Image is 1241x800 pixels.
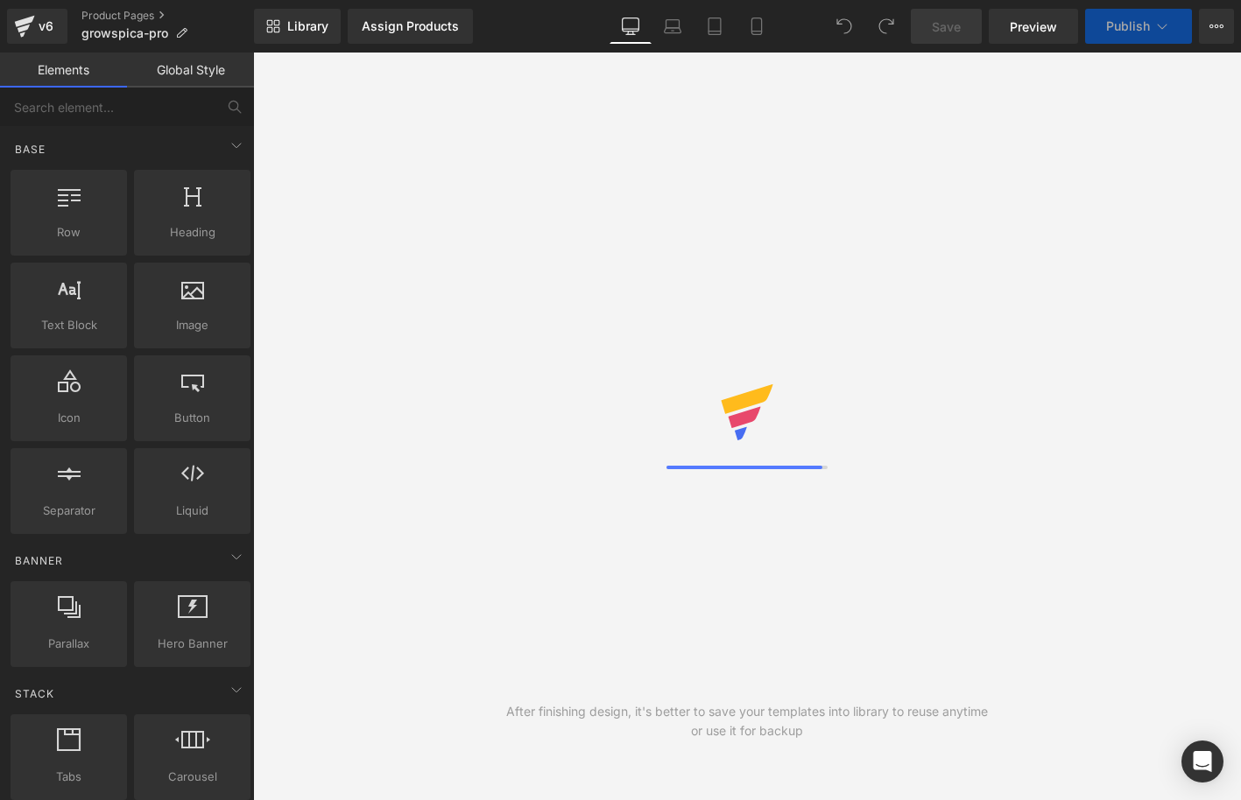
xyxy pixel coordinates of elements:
[139,768,245,786] span: Carousel
[139,635,245,653] span: Hero Banner
[13,685,56,702] span: Stack
[1181,740,1223,782] div: Open Intercom Messenger
[16,409,122,427] span: Icon
[16,316,122,334] span: Text Block
[362,19,459,33] div: Assign Products
[81,26,168,40] span: growspica-pro
[13,141,47,158] span: Base
[139,502,245,520] span: Liquid
[827,9,862,44] button: Undo
[989,9,1078,44] a: Preview
[254,9,341,44] a: New Library
[736,9,778,44] a: Mobile
[16,768,122,786] span: Tabs
[869,9,904,44] button: Redo
[1010,18,1057,36] span: Preview
[127,53,254,88] a: Global Style
[932,18,961,36] span: Save
[1106,19,1150,33] span: Publish
[287,18,328,34] span: Library
[139,316,245,334] span: Image
[81,9,254,23] a: Product Pages
[35,15,57,38] div: v6
[139,223,245,242] span: Heading
[694,9,736,44] a: Tablet
[16,502,122,520] span: Separator
[13,552,65,569] span: Banner
[7,9,67,44] a: v6
[610,9,652,44] a: Desktop
[139,409,245,427] span: Button
[1085,9,1192,44] button: Publish
[16,223,122,242] span: Row
[652,9,694,44] a: Laptop
[1199,9,1234,44] button: More
[500,702,994,740] div: After finishing design, it's better to save your templates into library to reuse anytime or use i...
[16,635,122,653] span: Parallax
